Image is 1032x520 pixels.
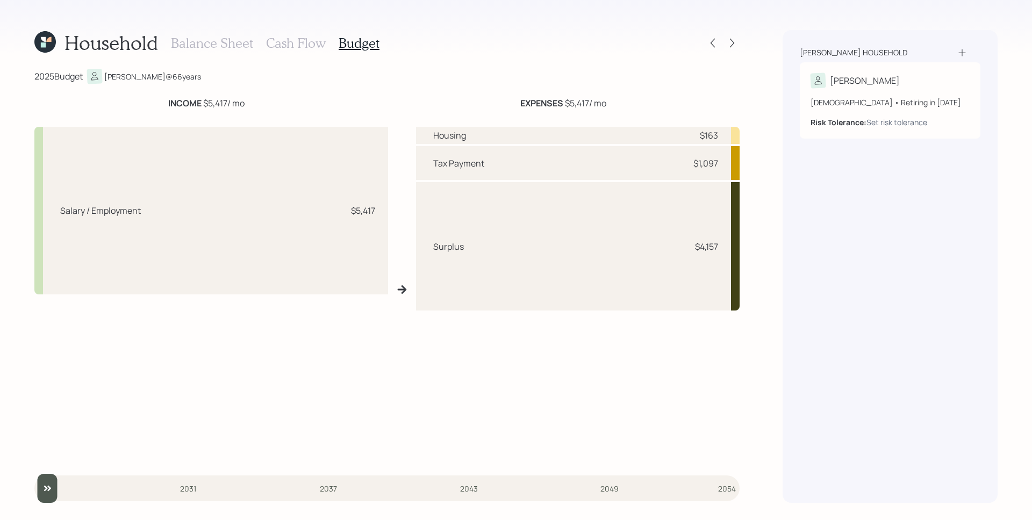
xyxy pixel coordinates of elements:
[695,240,718,253] div: $4,157
[520,97,606,110] div: $5,417 / mo
[433,240,464,253] div: Surplus
[104,71,201,82] div: [PERSON_NAME] @ 66 years
[700,129,718,142] div: $163
[339,35,379,51] h3: Budget
[830,74,900,87] div: [PERSON_NAME]
[433,157,484,170] div: Tax Payment
[520,97,563,109] b: EXPENSES
[168,97,202,109] b: INCOME
[64,31,158,54] h1: Household
[266,35,326,51] h3: Cash Flow
[693,157,718,170] div: $1,097
[34,70,83,83] div: 2025 Budget
[168,97,245,110] div: $5,417 / mo
[351,204,375,217] div: $5,417
[800,47,907,58] div: [PERSON_NAME] household
[811,97,970,108] div: [DEMOGRAPHIC_DATA] • Retiring in [DATE]
[60,204,141,217] div: Salary / Employment
[866,117,927,128] div: Set risk tolerance
[171,35,253,51] h3: Balance Sheet
[433,129,466,142] div: Housing
[811,117,866,127] b: Risk Tolerance:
